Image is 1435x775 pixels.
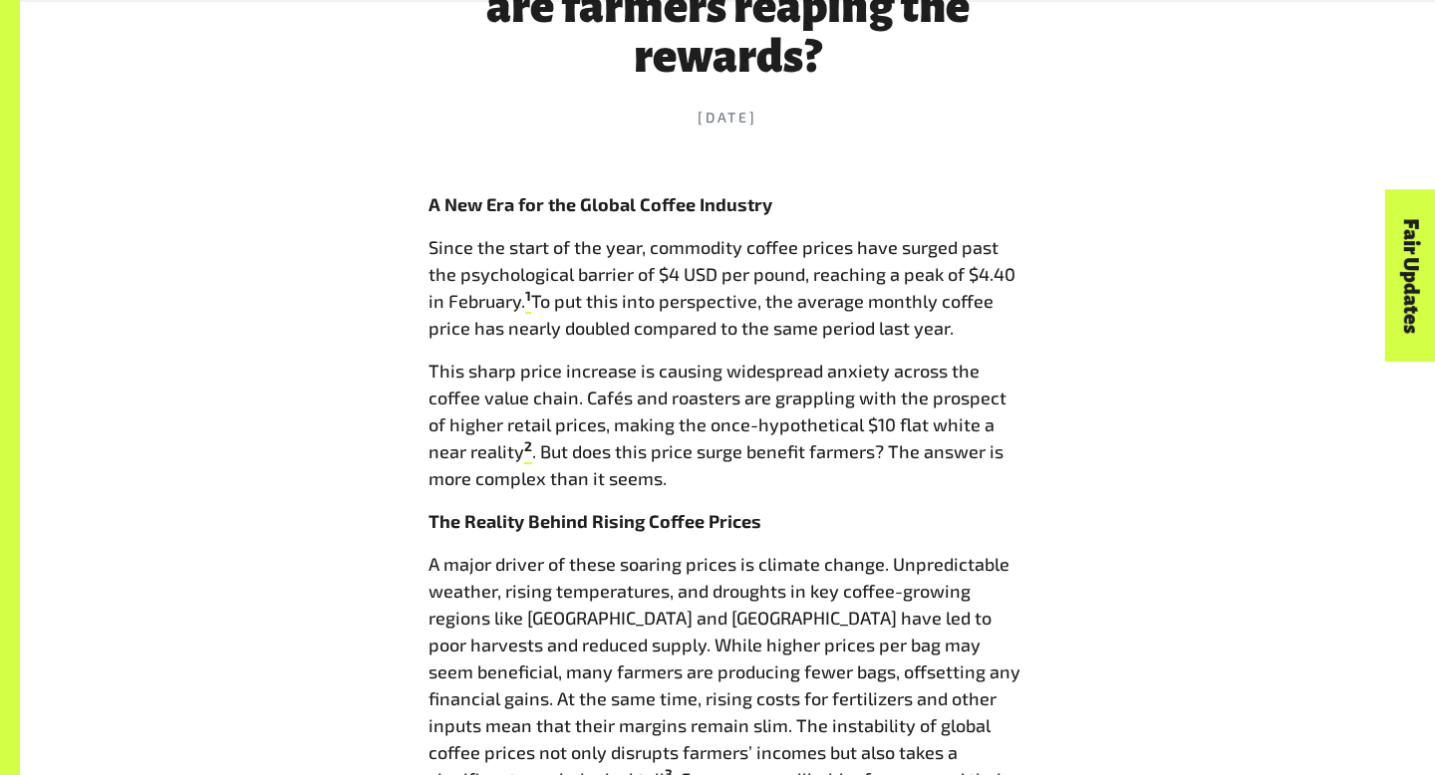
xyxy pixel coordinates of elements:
time: [DATE] [429,107,1026,128]
strong: The Reality Behind Rising Coffee Prices [429,510,761,532]
p: This sharp price increase is causing widespread anxiety across the coffee value chain. Cafés and ... [429,358,1026,492]
sup: 2 [524,438,532,454]
a: 2 [524,440,532,464]
strong: A New Era for the Global Coffee Industry [429,193,772,215]
sup: 1 [525,288,531,304]
p: Since the start of the year, commodity coffee prices have surged past the psychological barrier o... [429,234,1026,342]
a: 1 [525,290,531,314]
